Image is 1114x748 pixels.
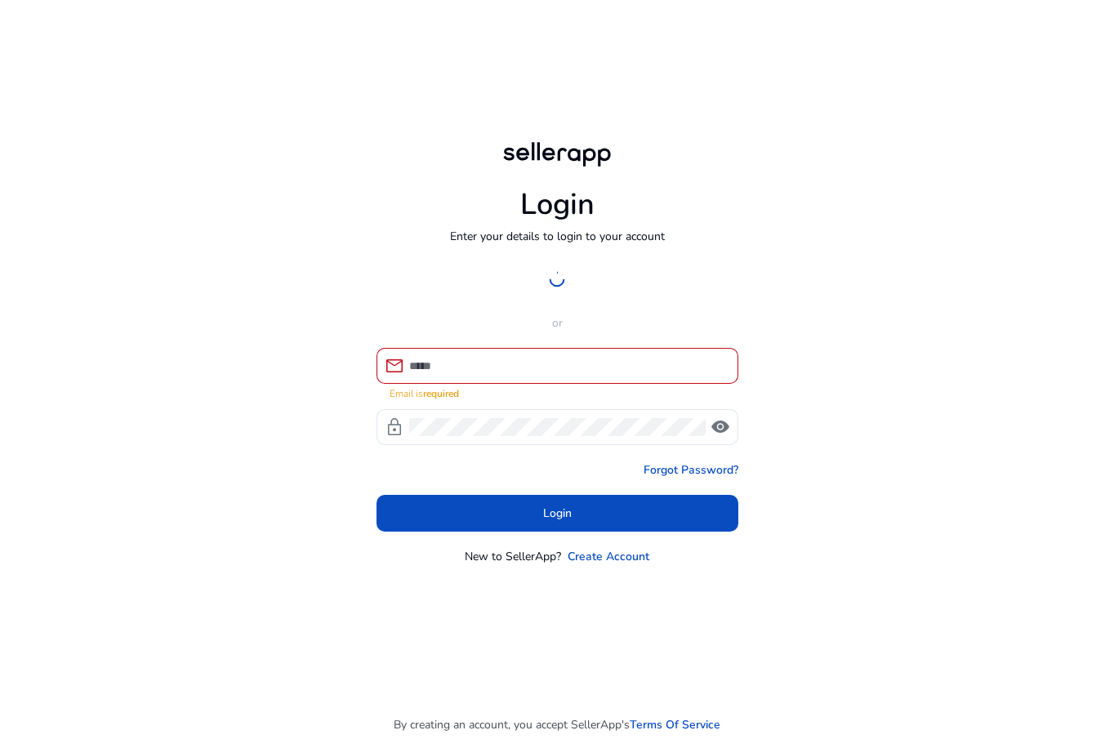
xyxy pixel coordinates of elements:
mat-error: Email is [390,384,725,401]
span: visibility [711,417,730,437]
span: Login [543,505,572,522]
button: Login [377,495,738,532]
strong: required [423,387,459,400]
a: Forgot Password? [644,461,738,479]
a: Create Account [568,548,649,565]
h1: Login [520,187,595,222]
span: lock [385,417,404,437]
p: New to SellerApp? [465,548,561,565]
p: Enter your details to login to your account [450,228,665,245]
a: Terms Of Service [630,716,720,733]
span: mail [385,356,404,376]
p: or [377,314,738,332]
